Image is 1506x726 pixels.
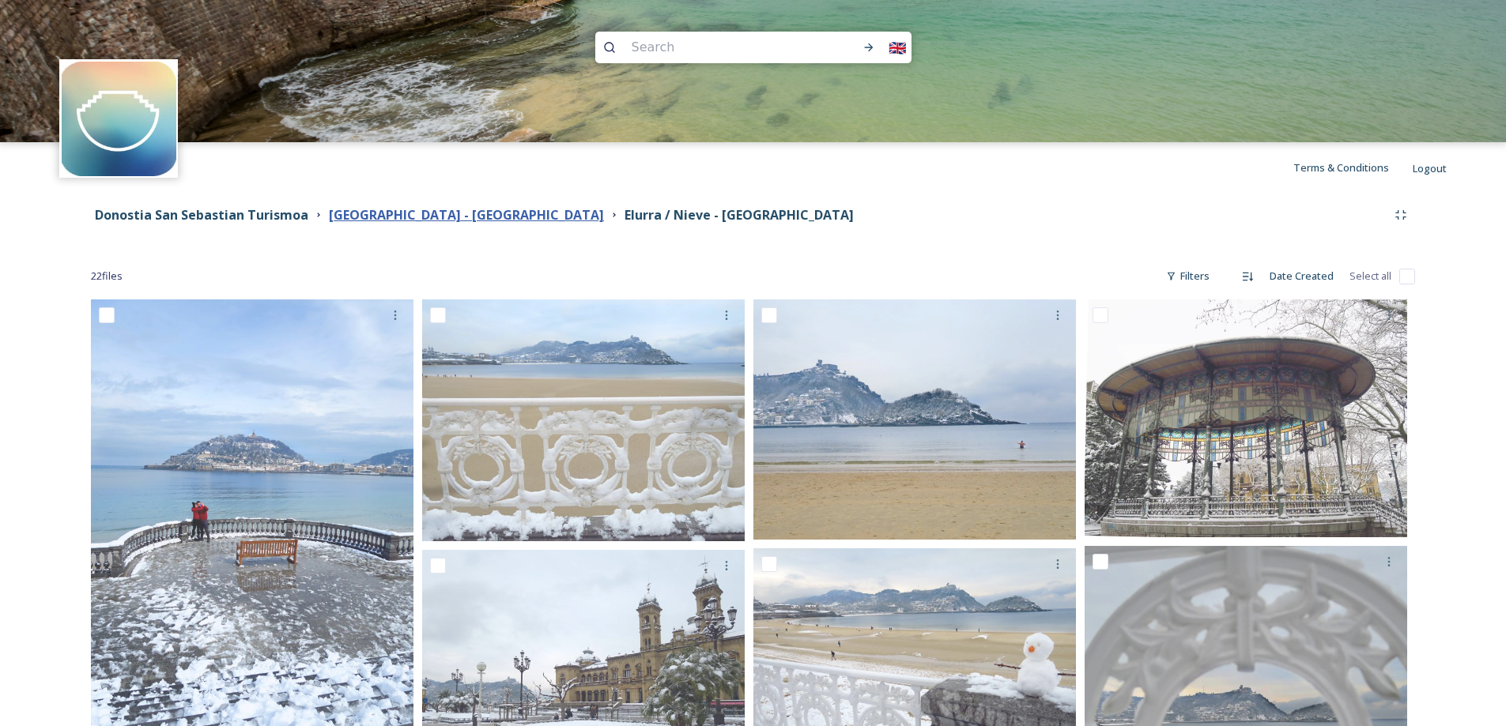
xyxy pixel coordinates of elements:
[422,299,745,541] img: elurra_38739827130_o.jpg
[1413,161,1447,175] span: Logout
[1293,160,1389,175] span: Terms & Conditions
[62,62,176,176] img: images.jpeg
[625,206,854,224] strong: Elurra / Nieve - [GEOGRAPHIC_DATA]
[1262,261,1342,292] div: Date Created
[1349,269,1391,284] span: Select all
[753,299,1076,540] img: elurra_40507294122_o.jpg
[624,30,826,65] input: Search
[883,33,912,62] div: 🇬🇧
[329,206,604,224] strong: [GEOGRAPHIC_DATA] - [GEOGRAPHIC_DATA]
[1293,158,1413,177] a: Terms & Conditions
[1085,299,1407,537] img: elurra-28-02-18-15_40507285292_o.jpg
[95,206,308,224] strong: Donostia San Sebastian Turismoa
[1158,261,1217,292] div: Filters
